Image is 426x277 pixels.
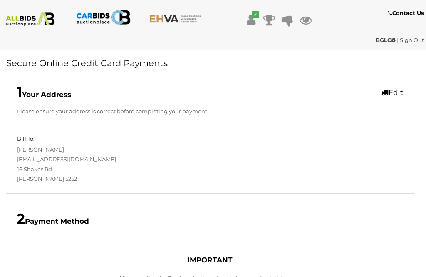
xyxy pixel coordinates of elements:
[381,88,403,97] a: Edit
[245,12,257,27] a: ✔
[252,11,259,18] i: ✔
[17,217,89,225] b: Payment Method
[400,37,424,43] a: Sign Out
[149,15,204,23] img: EHVA.com.au
[376,37,397,43] a: BGLC
[17,136,35,142] h5: Bill To:
[187,256,233,264] b: IMPORTANT
[17,107,403,116] p: Please ensure your address is correct before completing your payment.
[376,37,396,43] strong: BGLC
[17,83,22,101] span: 1
[397,37,399,43] span: |
[388,10,424,16] b: Contact Us
[17,90,71,99] b: Your Address
[11,134,210,184] div: [PERSON_NAME] [EMAIL_ADDRESS][DOMAIN_NAME] 16 Shakes Rd [PERSON_NAME] 5252
[3,12,57,26] img: ALLBIDS.com.au
[6,58,414,68] h1: Secure Online Credit Card Payments
[388,8,426,18] a: Contact Us
[17,210,25,227] span: 2
[76,8,131,26] img: CARBIDS.com.au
